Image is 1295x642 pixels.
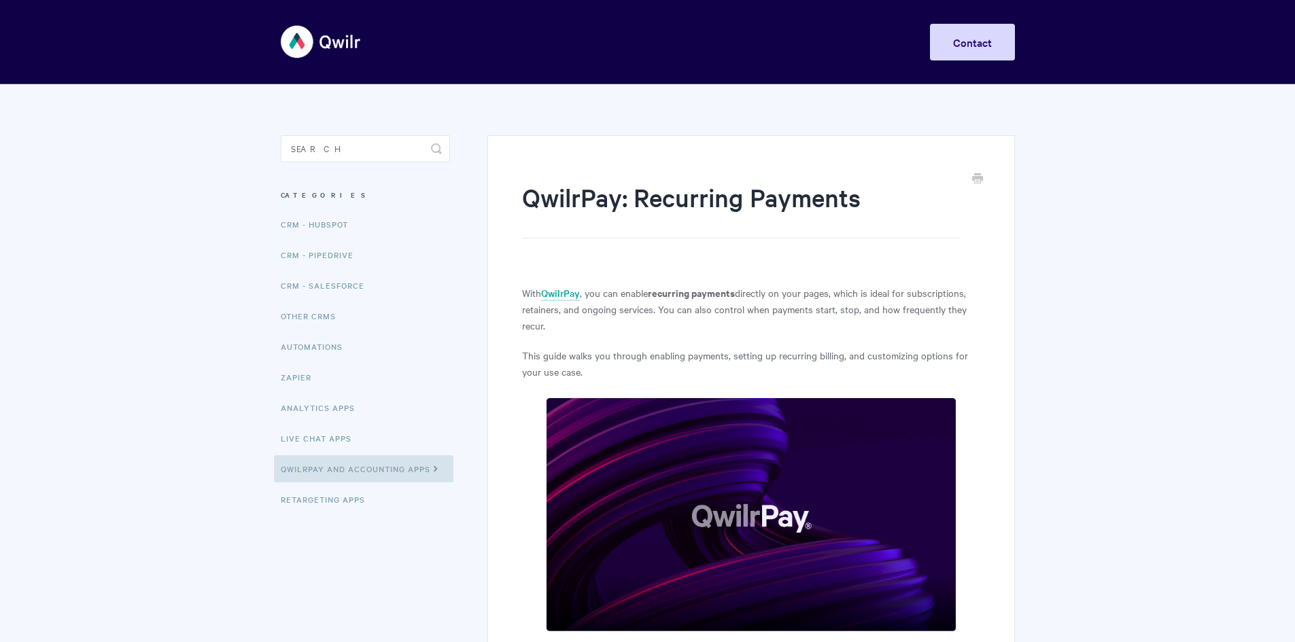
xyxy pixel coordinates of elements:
[281,16,362,67] img: Qwilr Help Center
[281,211,358,238] a: CRM - HubSpot
[281,394,365,421] a: Analytics Apps
[541,286,580,301] a: QwilrPay
[522,180,959,238] h1: QwilrPay: Recurring Payments
[546,397,956,632] img: file-hBILISBX3B.png
[522,347,980,380] p: This guide walks you through enabling payments, setting up recurring billing, and customizing opt...
[281,241,364,268] a: CRM - Pipedrive
[281,486,375,513] a: Retargeting Apps
[274,455,453,482] a: QwilrPay and Accounting Apps
[972,172,983,187] a: Print this Article
[281,363,322,391] a: Zapier
[281,272,375,299] a: CRM - Salesforce
[522,285,980,334] p: With , you can enable directly on your pages, which is ideal for subscriptions, retainers, and on...
[281,135,450,162] input: Search
[281,425,362,452] a: Live Chat Apps
[281,183,450,207] h3: Categories
[648,285,735,300] strong: recurring payments
[281,302,346,329] a: Other CRMs
[281,333,353,360] a: Automations
[930,24,1015,60] a: Contact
